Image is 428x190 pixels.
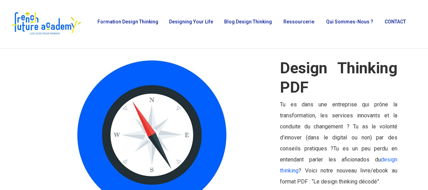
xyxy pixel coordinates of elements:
[381,19,408,29] a: CONTACT
[94,19,159,29] a: Formation Design Thinking
[385,19,406,24] span: CONTACT
[280,145,397,185] span: Tu es un peu perdu en entendant parler les aficionados du ? Voici notre nouveau livre/ebook au fo...
[221,19,273,29] a: Blog Design Thinking
[326,19,373,24] span: Qui sommes-nous ?
[166,19,214,29] a: Designing Your Life
[283,19,314,24] span: Ressourcerie
[280,59,397,97] h1: Design Thinking PDF
[280,101,397,152] span: Tu es dans une entreprise qui prône la transformation, les services innovants et la conduite du c...
[280,19,316,29] a: Ressourcerie
[169,19,213,24] span: Designing Your Life
[97,19,158,24] span: Formation Design Thinking
[224,19,272,24] span: Blog Design Thinking
[323,19,374,29] a: Qui sommes-nous ?
[10,10,82,38] img: French Future Academy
